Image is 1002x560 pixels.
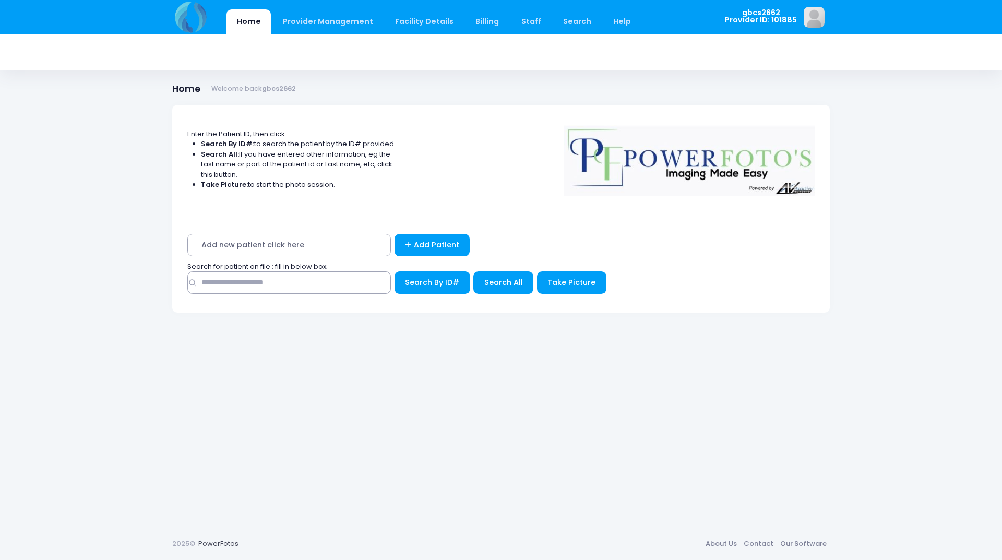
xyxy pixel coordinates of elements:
button: Search By ID# [395,271,470,294]
li: to start the photo session. [201,180,396,190]
a: Contact [740,534,777,553]
img: image [804,7,825,28]
strong: Take Picture: [201,180,248,189]
a: Home [226,9,271,34]
button: Search All [473,271,533,294]
span: gbcs2662 Provider ID: 101885 [725,9,797,24]
span: Add new patient click here [187,234,391,256]
a: Billing [466,9,509,34]
h1: Home [172,84,296,94]
span: Search By ID# [405,277,459,288]
span: 2025© [172,539,195,549]
a: Staff [511,9,551,34]
strong: Search By ID#: [201,139,254,149]
a: Our Software [777,534,830,553]
img: Logo [559,118,820,196]
span: Take Picture [547,277,595,288]
span: Enter the Patient ID, then click [187,129,285,139]
small: Welcome back [211,85,296,93]
li: to search the patient by the ID# provided. [201,139,396,149]
a: Provider Management [272,9,383,34]
span: Search for patient on file : fill in below box; [187,261,328,271]
a: PowerFotos [198,539,238,549]
a: Search [553,9,601,34]
button: Take Picture [537,271,606,294]
a: Facility Details [385,9,464,34]
a: Add Patient [395,234,470,256]
li: If you have entered other information, eg the Last name or part of the patient id or Last name, e... [201,149,396,180]
a: About Us [702,534,740,553]
span: Search All [484,277,523,288]
strong: gbcs2662 [262,84,296,93]
strong: Search All: [201,149,239,159]
a: Help [603,9,641,34]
